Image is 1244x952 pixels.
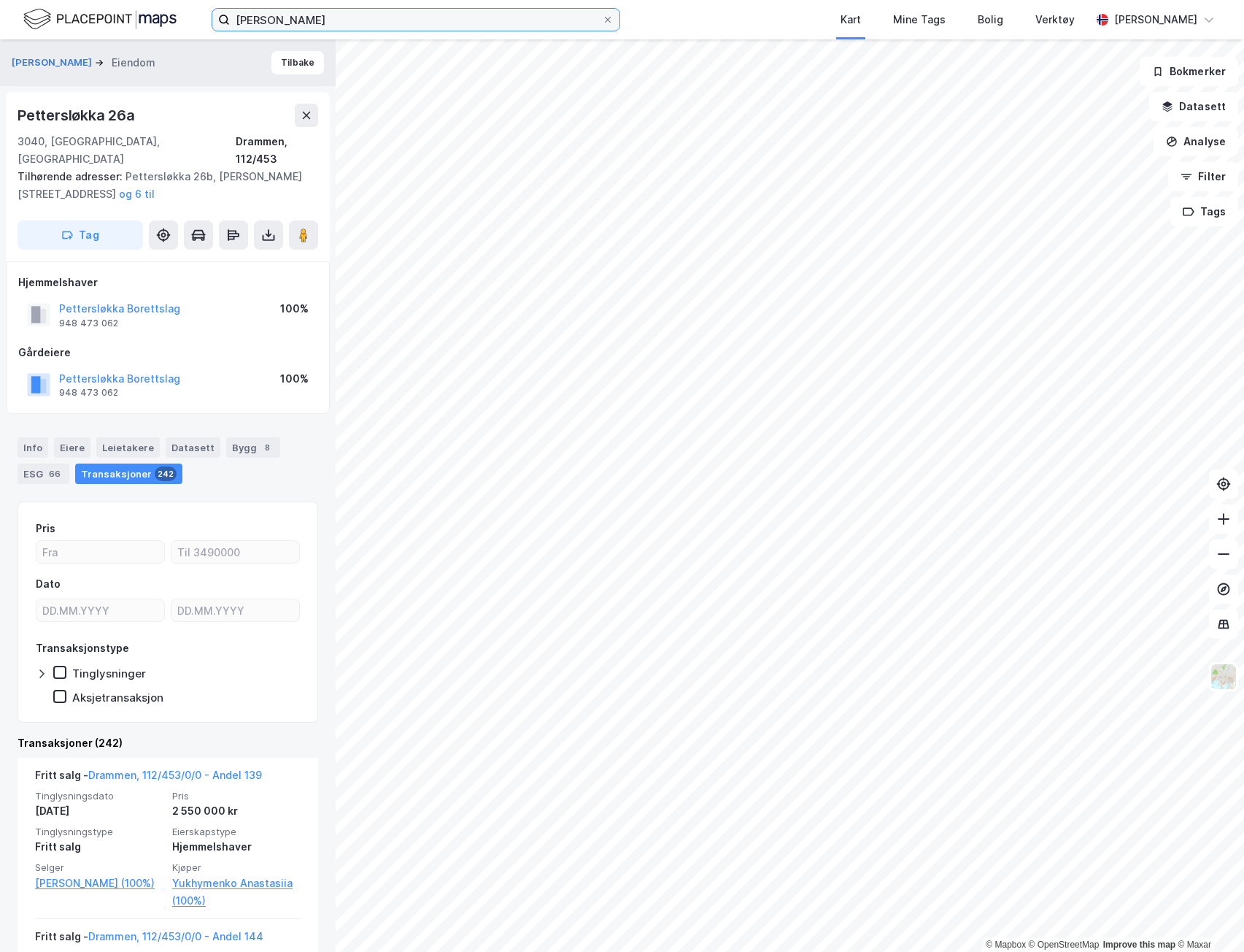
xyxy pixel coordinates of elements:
[35,838,163,856] div: Fritt salg
[1170,197,1238,226] button: Tags
[35,767,262,790] div: Fritt salg -
[36,599,164,621] input: DD.MM.YYYY
[271,51,324,74] button: Tilbake
[36,575,61,593] div: Dato
[36,640,129,657] div: Transaksjonstype
[172,802,301,820] div: 2 550 000 kr
[280,300,309,318] div: 100%
[1140,57,1238,86] button: Bokmerker
[12,55,95,70] button: [PERSON_NAME]
[59,387,118,399] div: 948 473 062
[96,437,160,458] div: Leietakere
[260,440,274,455] div: 8
[978,11,1003,28] div: Bolig
[59,318,118,329] div: 948 473 062
[171,541,299,563] input: Til 3490000
[893,11,946,28] div: Mine Tags
[88,930,263,943] a: Drammen, 112/453/0/0 - Andel 144
[171,599,299,621] input: DD.MM.YYYY
[35,861,163,874] span: Selger
[1035,11,1075,28] div: Verktøy
[1154,127,1238,156] button: Analyse
[172,826,301,838] span: Eierskapstype
[18,274,317,291] div: Hjemmelshaver
[1114,11,1197,28] div: [PERSON_NAME]
[35,790,163,802] span: Tinglysningsdato
[35,826,163,838] span: Tinglysningstype
[226,437,280,458] div: Bygg
[1171,882,1244,952] div: Kontrollprogram for chat
[986,940,1026,950] a: Mapbox
[35,928,263,951] div: Fritt salg -
[36,541,164,563] input: Fra
[72,667,146,680] div: Tinglysninger
[75,464,182,484] div: Transaksjoner
[236,133,318,168] div: Drammen, 112/453
[166,437,220,458] div: Datasett
[18,734,318,752] div: Transaksjoner (242)
[172,861,301,874] span: Kjøper
[172,875,301,910] a: Yukhymenko Anastasiia (100%)
[1029,940,1100,950] a: OpenStreetMap
[18,437,48,458] div: Info
[155,467,177,481] div: 242
[1103,940,1175,950] a: Improve this map
[230,9,602,31] input: Søk på adresse, matrikkel, gårdeiere, leietakere eller personer
[18,170,125,183] span: Tilhørende adresser:
[18,168,306,203] div: Pettersløkka 26b, [PERSON_NAME][STREET_ADDRESS]
[280,370,309,388] div: 100%
[172,790,301,802] span: Pris
[23,7,177,32] img: logo.f888ab2527a4732fd821a326f86c7f29.svg
[35,875,163,892] a: [PERSON_NAME] (100%)
[1171,882,1244,952] iframe: Chat Widget
[18,344,317,361] div: Gårdeiere
[35,802,163,820] div: [DATE]
[72,691,163,705] div: Aksjetransaksjon
[18,220,143,250] button: Tag
[172,838,301,856] div: Hjemmelshaver
[46,467,63,481] div: 66
[1168,162,1238,191] button: Filter
[36,520,55,537] div: Pris
[1149,92,1238,121] button: Datasett
[18,133,236,168] div: 3040, [GEOGRAPHIC_DATA], [GEOGRAPHIC_DATA]
[18,104,138,127] div: Pettersløkka 26a
[88,769,262,781] a: Drammen, 112/453/0/0 - Andel 139
[112,54,155,72] div: Eiendom
[1210,663,1237,691] img: Z
[841,11,861,28] div: Kart
[54,437,90,458] div: Eiere
[18,464,69,484] div: ESG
